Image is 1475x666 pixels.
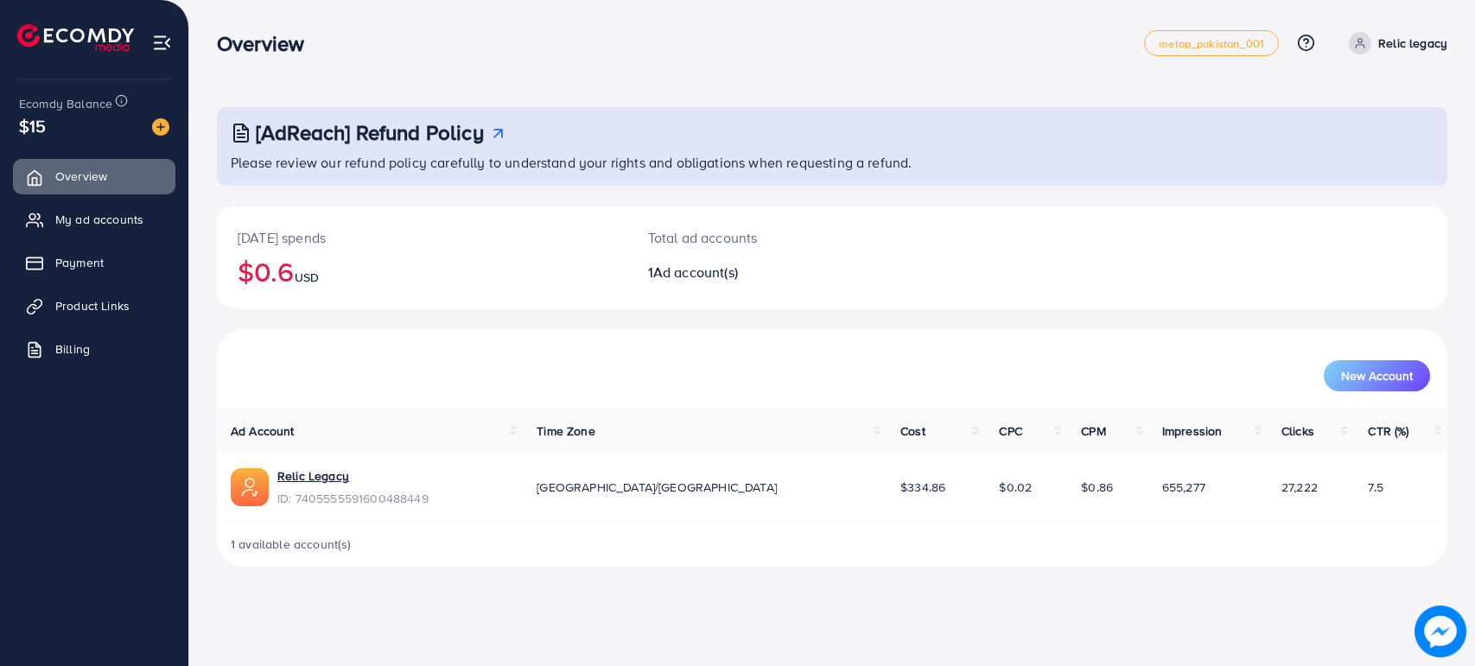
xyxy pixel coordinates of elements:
span: Product Links [55,297,130,314]
span: $15 [19,113,46,138]
a: Overview [13,159,175,193]
span: Impression [1162,422,1223,440]
a: My ad accounts [13,202,175,237]
h3: [AdReach] Refund Policy [256,120,484,145]
span: CTR (%) [1368,422,1408,440]
a: metap_pakistan_001 [1144,30,1279,56]
span: 655,277 [1162,479,1205,496]
span: metap_pakistan_001 [1159,38,1264,49]
span: Cost [900,422,925,440]
span: My ad accounts [55,211,143,228]
p: [DATE] spends [238,227,607,248]
h2: 1 [648,264,914,281]
span: ID: 7405555591600488449 [277,490,429,507]
span: $334.86 [900,479,945,496]
span: $0.86 [1081,479,1113,496]
a: Payment [13,245,175,280]
img: ic-ads-acc.e4c84228.svg [231,468,269,506]
span: Ecomdy Balance [19,95,112,112]
span: 7.5 [1368,479,1383,496]
span: Time Zone [537,422,594,440]
span: CPC [999,422,1021,440]
span: Payment [55,254,104,271]
span: CPM [1081,422,1105,440]
span: Ad Account [231,422,295,440]
span: 1 available account(s) [231,536,352,553]
h2: $0.6 [238,255,607,288]
span: $0.02 [999,479,1032,496]
h3: Overview [217,31,318,56]
a: Product Links [13,289,175,323]
span: USD [295,269,319,286]
p: Please review our refund policy carefully to understand your rights and obligations when requesti... [231,152,1437,173]
span: New Account [1341,370,1413,382]
span: Clicks [1281,422,1314,440]
a: Relic Legacy [277,467,429,485]
span: Billing [55,340,90,358]
span: 27,222 [1281,479,1318,496]
span: Overview [55,168,107,185]
img: image [1415,606,1466,657]
img: menu [152,33,172,53]
button: New Account [1324,360,1430,391]
span: Ad account(s) [653,263,738,282]
img: logo [17,24,134,51]
p: Relic legacy [1378,33,1447,54]
img: image [152,118,169,136]
p: Total ad accounts [648,227,914,248]
a: Relic legacy [1342,32,1447,54]
span: [GEOGRAPHIC_DATA]/[GEOGRAPHIC_DATA] [537,479,777,496]
a: Billing [13,332,175,366]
